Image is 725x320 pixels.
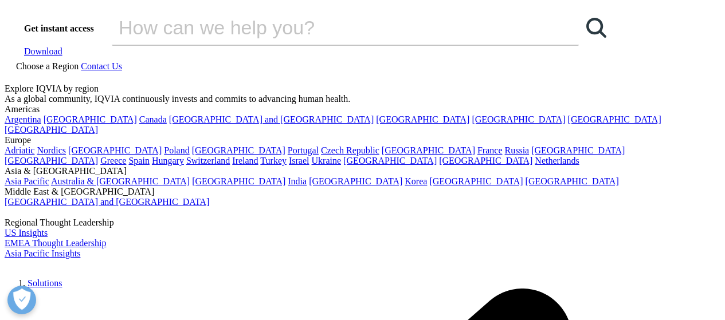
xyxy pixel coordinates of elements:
[5,228,48,238] a: US Insights
[289,156,309,165] a: Israel
[81,61,122,71] a: Contact Us
[439,156,532,165] a: [GEOGRAPHIC_DATA]
[68,145,162,155] a: [GEOGRAPHIC_DATA]
[192,145,285,155] a: [GEOGRAPHIC_DATA]
[28,278,62,288] a: Solutions
[5,218,720,228] div: Regional Thought Leadership
[472,114,565,124] a: [GEOGRAPHIC_DATA]
[16,61,79,71] span: Choose a Region
[5,145,34,155] a: Adriatic
[343,156,437,165] a: [GEOGRAPHIC_DATA]
[5,104,720,114] div: Americas
[321,145,379,155] a: Czech Republic
[152,156,184,165] a: Hungary
[309,176,402,186] a: [GEOGRAPHIC_DATA]
[376,114,469,124] a: [GEOGRAPHIC_DATA]
[44,114,137,124] a: [GEOGRAPHIC_DATA]
[5,156,98,165] a: [GEOGRAPHIC_DATA]
[169,114,374,124] a: [GEOGRAPHIC_DATA] and [GEOGRAPHIC_DATA]
[7,286,36,314] button: Open Preferences
[24,46,62,56] a: Download
[164,145,189,155] a: Poland
[568,114,661,124] a: [GEOGRAPHIC_DATA]
[312,156,342,165] a: Ukraine
[112,10,546,45] input: Search
[5,197,209,207] a: [GEOGRAPHIC_DATA] and [GEOGRAPHIC_DATA]
[477,145,503,155] a: France
[5,125,98,135] a: [GEOGRAPHIC_DATA]
[586,18,606,38] svg: Search
[5,135,720,145] div: Europe
[24,23,302,34] h4: Get instant access
[51,176,190,186] a: Australia & [GEOGRAPHIC_DATA]
[232,156,258,165] a: Ireland
[5,84,720,94] div: Explore IQVIA by region
[186,156,230,165] a: Switzerland
[535,156,579,165] a: Netherlands
[5,166,720,176] div: Asia & [GEOGRAPHIC_DATA]
[429,176,523,186] a: [GEOGRAPHIC_DATA]
[5,238,106,248] a: EMEA Thought Leadership
[139,114,167,124] a: Canada
[128,156,149,165] a: Spain
[192,176,285,186] a: [GEOGRAPHIC_DATA]
[405,176,427,186] a: Korea
[288,176,307,186] a: India
[37,145,66,155] a: Nordics
[579,10,613,45] a: Search
[382,145,475,155] a: [GEOGRAPHIC_DATA]
[260,156,287,165] a: Turkey
[288,145,319,155] a: Portugal
[531,145,625,155] a: [GEOGRAPHIC_DATA]
[5,187,720,197] div: Middle East & [GEOGRAPHIC_DATA]
[5,114,41,124] a: Argentina
[5,94,720,104] div: As a global community, IQVIA continuously invests and commits to advancing human health.
[5,248,80,258] a: Asia Pacific Insights
[526,176,619,186] a: [GEOGRAPHIC_DATA]
[100,156,126,165] a: Greece
[505,145,530,155] a: Russia
[5,176,49,186] a: Asia Pacific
